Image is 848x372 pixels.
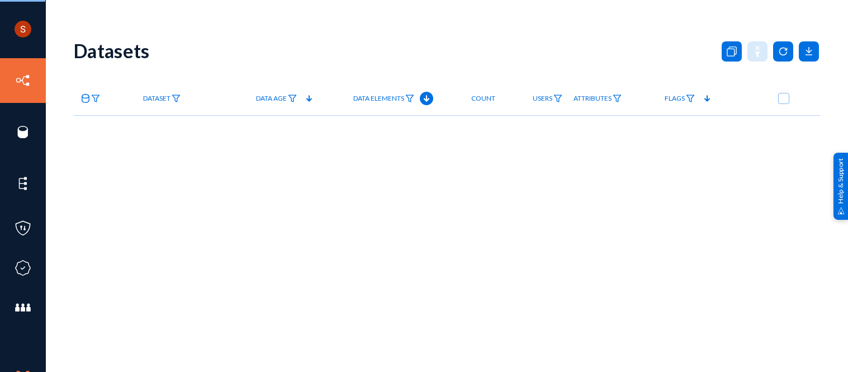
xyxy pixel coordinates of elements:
[15,72,31,89] img: icon-inventory.svg
[553,95,562,102] img: icon-filter.svg
[91,95,100,102] img: icon-filter.svg
[288,95,297,102] img: icon-filter.svg
[250,89,302,109] a: Data Age
[15,175,31,192] img: icon-elements.svg
[659,89,700,109] a: Flags
[348,89,420,109] a: Data Elements
[74,39,150,62] div: Datasets
[686,95,695,102] img: icon-filter.svg
[172,95,181,102] img: icon-filter.svg
[15,220,31,237] img: icon-policies.svg
[837,207,845,214] img: help_support.svg
[568,89,627,109] a: Attributes
[15,21,31,37] img: ACg8ocLCHWB70YVmYJSZIkanuWRMiAOKj9BOxslbKTvretzi-06qRA=s96-c
[574,95,612,102] span: Attributes
[527,89,568,109] a: Users
[138,89,186,109] a: Dataset
[15,260,31,276] img: icon-compliance.svg
[353,95,404,102] span: Data Elements
[15,299,31,316] img: icon-members.svg
[533,95,552,102] span: Users
[833,152,848,219] div: Help & Support
[471,95,495,102] span: Count
[665,95,685,102] span: Flags
[143,95,170,102] span: Dataset
[613,95,622,102] img: icon-filter.svg
[15,124,31,140] img: icon-sources.svg
[405,95,414,102] img: icon-filter.svg
[256,95,287,102] span: Data Age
